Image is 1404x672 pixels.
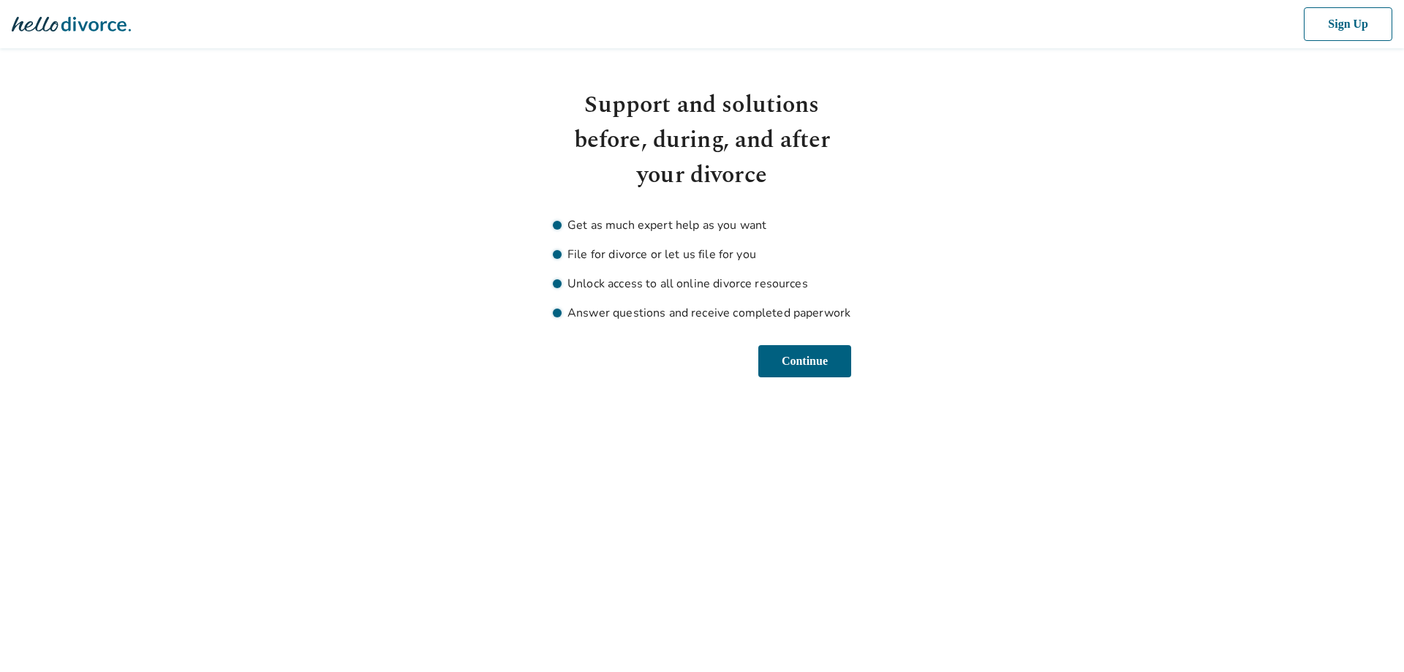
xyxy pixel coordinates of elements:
li: Unlock access to all online divorce resources [553,275,851,292]
h1: Support and solutions before, during, and after your divorce [553,88,851,193]
li: File for divorce or let us file for you [553,246,851,263]
li: Get as much expert help as you want [553,216,851,234]
button: Continue [755,345,851,377]
button: Sign Up [1301,7,1392,41]
li: Answer questions and receive completed paperwork [553,304,851,322]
